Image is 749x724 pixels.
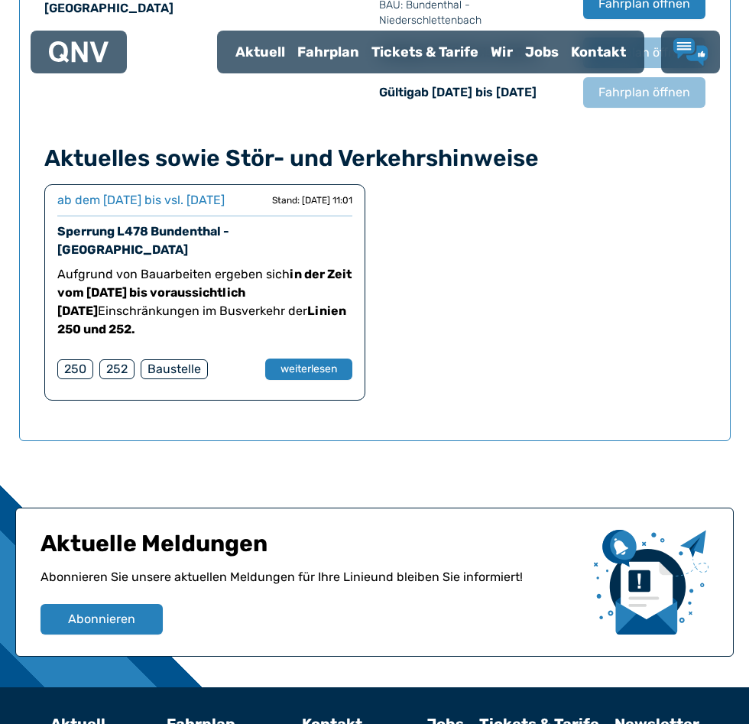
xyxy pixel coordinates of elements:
div: Gültig ab [DATE] bis [DATE] [379,83,568,102]
span: Abonnieren [68,610,135,628]
a: Jobs [519,32,565,72]
strong: in der Zeit vom [DATE] bis voraussichtlich [DATE] [57,267,352,318]
img: QNV Logo [49,41,109,63]
div: ab dem [DATE] bis vsl. [DATE] [57,191,225,209]
p: Abonnieren Sie unsere aktuellen Meldungen für Ihre Linie und bleiben Sie informiert! [41,568,582,604]
a: Lob & Kritik [673,38,708,66]
a: QNV Logo [49,37,109,67]
a: Fahrplan [291,32,365,72]
span: Fahrplan öffnen [598,83,690,102]
div: 250 [57,359,93,379]
div: 252 [99,359,135,379]
button: Fahrplan öffnen [583,77,705,108]
h4: Aktuelles sowie Stör- und Verkehrshinweise [44,144,705,172]
a: Sperrung L478 Bundenthal - [GEOGRAPHIC_DATA] [57,224,229,257]
a: Wir [485,32,519,72]
img: newsletter [594,530,708,635]
button: Abonnieren [41,604,163,635]
a: Aktuell [229,32,291,72]
div: Stand: [DATE] 11:01 [272,194,352,206]
a: Tickets & Tarife [365,32,485,72]
a: Kontakt [565,32,632,72]
button: weiterlesen [265,359,352,380]
h1: Aktuelle Meldungen [41,530,582,568]
div: Baustelle [141,359,208,379]
p: Aufgrund von Bauarbeiten ergeben sich Einschränkungen im Busverkehr der [57,265,352,339]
